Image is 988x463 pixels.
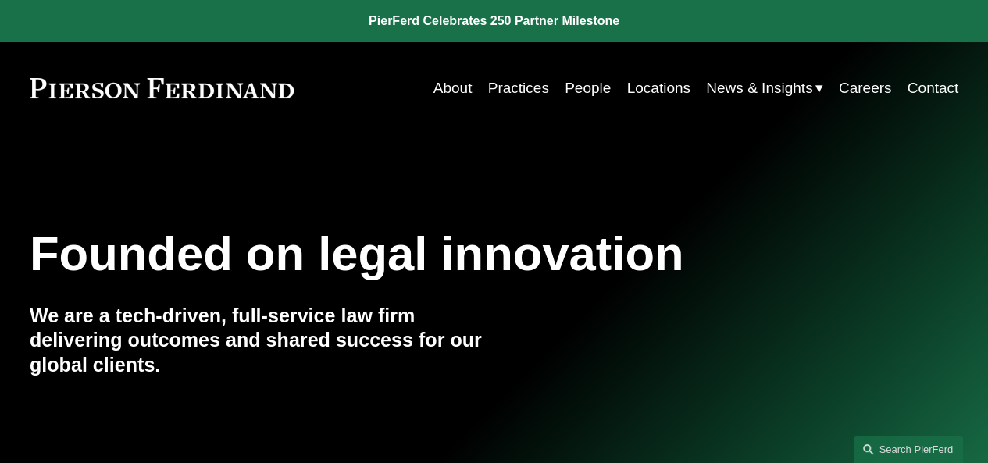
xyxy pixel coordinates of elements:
[30,226,804,281] h1: Founded on legal innovation
[908,73,959,103] a: Contact
[626,73,690,103] a: Locations
[30,304,494,379] h4: We are a tech-driven, full-service law firm delivering outcomes and shared success for our global...
[565,73,611,103] a: People
[706,75,812,102] span: News & Insights
[488,73,549,103] a: Practices
[839,73,892,103] a: Careers
[433,73,473,103] a: About
[854,436,963,463] a: Search this site
[706,73,822,103] a: folder dropdown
